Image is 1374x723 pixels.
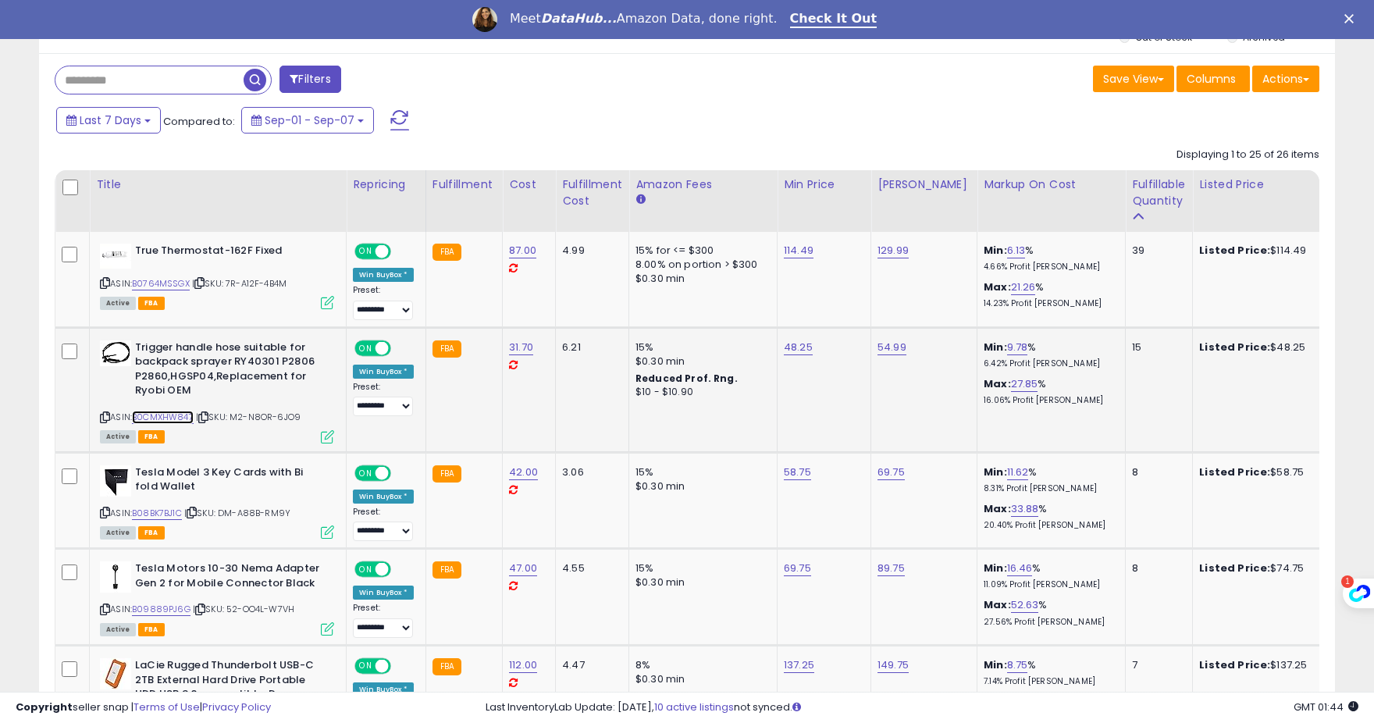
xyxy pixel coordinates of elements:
span: OFF [389,563,414,576]
span: FBA [138,526,165,540]
div: Preset: [353,507,414,542]
p: 7.14% Profit [PERSON_NAME] [984,676,1113,687]
div: 15 [1132,340,1180,354]
div: Win BuyBox * [353,586,414,600]
span: | SKU: 7R-A12F-4B4M [192,277,287,290]
div: $0.30 min [635,272,765,286]
p: 20.40% Profit [PERSON_NAME] [984,520,1113,531]
button: Actions [1252,66,1319,92]
div: $58.75 [1199,465,1329,479]
div: % [984,598,1113,627]
span: OFF [389,341,414,354]
img: 31pz7YQ3cxL._SL40_.jpg [100,340,131,366]
span: ON [356,563,376,576]
b: Tesla Model 3 Key Cards with Bi fold Wallet [135,465,325,498]
p: 4.66% Profit [PERSON_NAME] [984,262,1113,272]
div: 15% for <= $300 [635,244,765,258]
a: 33.88 [1011,501,1039,517]
b: Listed Price: [1199,657,1270,672]
a: Privacy Policy [202,700,271,714]
button: Sep-01 - Sep-07 [241,107,374,134]
span: ON [356,466,376,479]
div: $0.30 min [635,354,765,369]
div: % [984,465,1113,494]
a: Check It Out [790,11,877,28]
a: 52.63 [1011,597,1039,613]
b: Listed Price: [1199,465,1270,479]
button: Save View [1093,66,1174,92]
strong: Copyright [16,700,73,714]
span: | SKU: M2-N8OR-6JO9 [196,411,301,423]
div: Preset: [353,285,414,320]
a: 114.49 [784,243,813,258]
div: $74.75 [1199,561,1329,575]
div: 7 [1132,658,1180,672]
p: 8.31% Profit [PERSON_NAME] [984,483,1113,494]
div: $114.49 [1199,244,1329,258]
div: [PERSON_NAME] [877,176,970,193]
span: Compared to: [163,114,235,129]
span: Last 7 Days [80,112,141,128]
b: Tesla Motors 10-30 Nema Adapter Gen 2 for Mobile Connector Black [135,561,325,594]
span: ON [356,660,376,673]
span: OFF [389,244,414,258]
b: Min: [984,243,1007,258]
a: B0CMXHW847 [132,411,194,424]
div: 8 [1132,561,1180,575]
div: ASIN: [100,561,334,634]
a: 31.70 [509,340,533,355]
b: Max: [984,501,1011,516]
a: 8.75 [1007,657,1028,673]
div: 8 [1132,465,1180,479]
b: Min: [984,340,1007,354]
div: Fulfillment Cost [562,176,622,209]
div: $137.25 [1199,658,1329,672]
div: Close [1344,14,1360,23]
span: 2025-09-16 01:44 GMT [1294,700,1358,714]
div: Preset: [353,382,414,417]
div: 15% [635,340,765,354]
i: DataHub... [541,11,617,26]
div: 15% [635,561,765,575]
a: 9.78 [1007,340,1028,355]
small: FBA [432,561,461,579]
div: % [984,340,1113,369]
b: Max: [984,280,1011,294]
div: % [984,502,1113,531]
b: Min: [984,561,1007,575]
span: Sep-01 - Sep-07 [265,112,354,128]
div: 4.47 [562,658,617,672]
b: Listed Price: [1199,561,1270,575]
button: Filters [279,66,340,93]
b: Min: [984,465,1007,479]
div: 8.00% on portion > $300 [635,258,765,272]
a: 69.75 [784,561,811,576]
div: $48.25 [1199,340,1329,354]
b: True Thermostat-162F Fixed [135,244,325,262]
div: Amazon Fees [635,176,771,193]
p: 14.23% Profit [PERSON_NAME] [984,298,1113,309]
div: $0.30 min [635,479,765,493]
a: 129.99 [877,243,909,258]
div: Min Price [784,176,864,193]
p: 6.42% Profit [PERSON_NAME] [984,358,1113,369]
a: 54.99 [877,340,906,355]
a: 27.85 [1011,376,1038,392]
p: 16.06% Profit [PERSON_NAME] [984,395,1113,406]
div: % [984,280,1113,309]
div: ASIN: [100,465,334,538]
a: B08BK7BJ1C [132,507,182,520]
b: Min: [984,657,1007,672]
a: 11.62 [1007,465,1029,480]
img: 41lyMR3VYmL._SL40_.jpg [100,658,131,689]
b: Max: [984,597,1011,612]
span: | SKU: 52-OO4L-W7VH [193,603,294,615]
div: Listed Price [1199,176,1334,193]
span: All listings currently available for purchase on Amazon [100,430,136,443]
div: $0.30 min [635,575,765,589]
small: FBA [432,340,461,358]
div: 8% [635,658,765,672]
span: FBA [138,623,165,636]
a: 69.75 [877,465,905,480]
span: FBA [138,430,165,443]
